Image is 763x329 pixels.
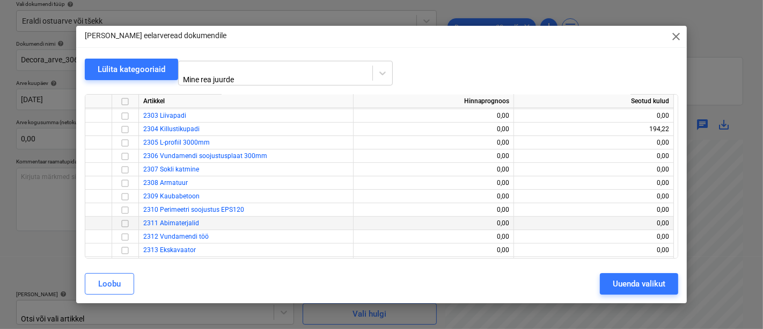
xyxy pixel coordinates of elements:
div: 0,00 [358,217,509,230]
div: 0,00 [518,176,669,190]
a: 2305 L-profiil 3000mm [143,139,210,146]
div: 194,22 [518,123,669,136]
a: 2310 Perimeetri soojustus EPS120 [143,206,244,213]
a: 2309 Kaubabetoon [143,192,200,200]
div: Lülita kategooriaid [98,62,165,76]
button: Lülita kategooriaid [85,59,178,80]
button: Loobu [85,273,134,295]
div: 0,00 [518,217,669,230]
div: 0,00 [518,257,669,270]
div: Seotud kulud [514,95,674,108]
p: [PERSON_NAME] eelarveread dokumendile [85,30,226,41]
div: 0,00 [518,109,669,123]
div: 0,00 [358,257,509,270]
div: 0,00 [518,163,669,176]
span: close [670,30,683,43]
div: 0,00 [358,244,509,257]
div: Vestlusvidin [709,277,763,329]
div: Uuenda valikut [613,277,665,291]
div: 0,00 [358,163,509,176]
div: 0,00 [358,149,509,163]
div: Loobu [98,277,121,291]
div: Hinnaprognoos [354,95,514,108]
div: 0,00 [358,230,509,244]
a: 2306 Vundamendi soojustusplaat 300mm [143,152,267,160]
a: 2307 Sokli katmine [143,166,199,173]
button: Uuenda valikut [600,273,678,295]
a: 2311 Abimaterjalid [143,219,199,227]
div: Mine rea juurde [183,75,301,84]
div: 0,00 [358,109,509,123]
iframe: Chat Widget [709,277,763,329]
div: 0,00 [518,149,669,163]
a: 2308 Armatuur [143,179,188,187]
a: 2312 Vundamendi töö [143,233,209,240]
div: 0,00 [358,123,509,136]
div: 0,00 [518,190,669,203]
div: 0,00 [518,230,669,244]
div: 0,00 [358,136,509,149]
a: 2304 Killustikupadi [143,125,200,133]
div: Artikkel [139,95,354,108]
div: 0,00 [518,136,669,149]
a: 2303 Liivapadi [143,112,186,119]
div: 0,00 [358,190,509,203]
div: 0,00 [358,203,509,217]
div: 0,00 [518,244,669,257]
a: 2313 Ekskavaator [143,246,196,254]
div: 0,00 [358,176,509,190]
div: 0,00 [518,203,669,217]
